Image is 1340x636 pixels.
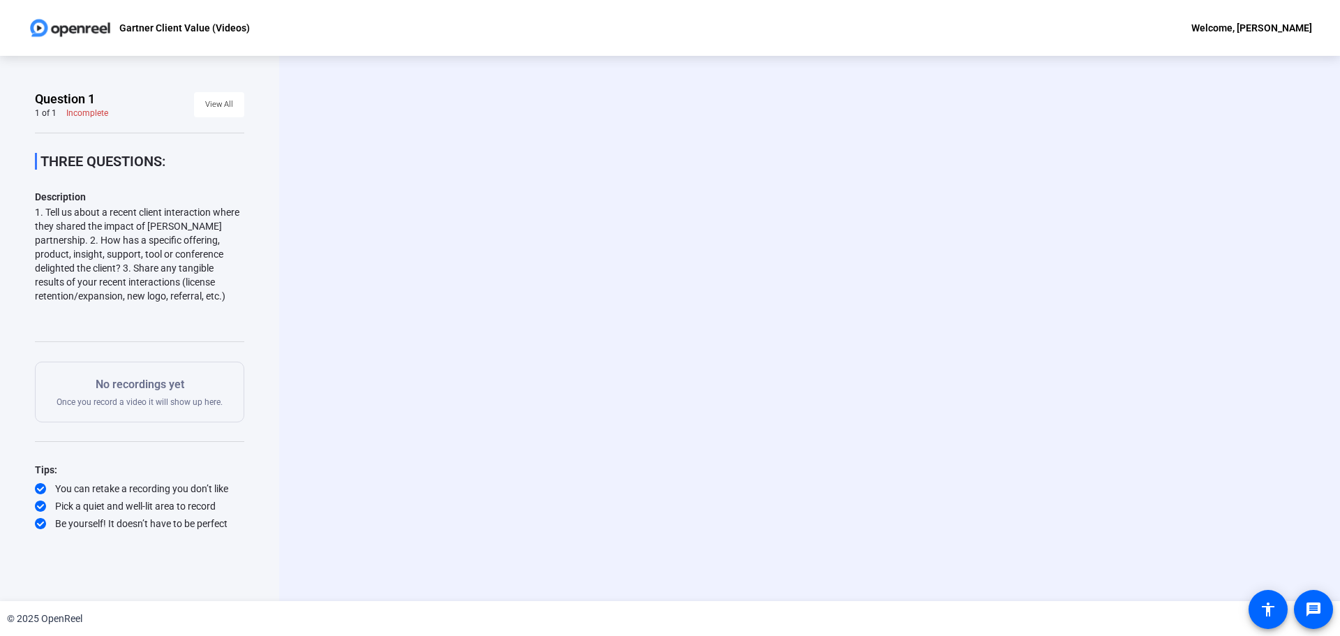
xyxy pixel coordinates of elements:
[66,108,108,119] div: Incomplete
[1191,20,1312,36] div: Welcome, [PERSON_NAME]
[57,376,223,393] p: No recordings yet
[35,91,95,108] span: Question 1
[119,20,250,36] p: Gartner Client Value (Videos)
[7,612,82,626] div: © 2025 OpenReel
[28,14,112,42] img: OpenReel logo
[35,205,244,303] div: 1. Tell us about a recent client interaction where they shared the impact of [PERSON_NAME] partne...
[40,153,244,170] p: THREE QUESTIONS:
[35,499,244,513] div: Pick a quiet and well-lit area to record
[194,92,244,117] button: View All
[1260,601,1276,618] mat-icon: accessibility
[35,188,244,205] p: Description
[205,94,233,115] span: View All
[57,376,223,408] div: Once you record a video it will show up here.
[35,461,244,478] div: Tips:
[35,482,244,496] div: You can retake a recording you don’t like
[35,517,244,531] div: Be yourself! It doesn’t have to be perfect
[35,108,57,119] div: 1 of 1
[1305,601,1322,618] mat-icon: message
